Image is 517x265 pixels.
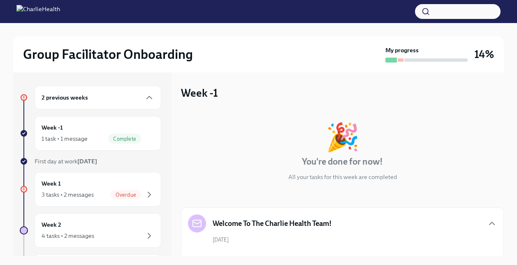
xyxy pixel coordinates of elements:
[35,158,97,165] span: First day at work
[108,136,141,142] span: Complete
[42,232,94,240] div: 4 tasks • 2 messages
[20,157,161,165] a: First day at work[DATE]
[213,219,332,228] h5: Welcome To The Charlie Health Team!
[385,46,419,54] strong: My progress
[213,236,229,244] span: [DATE]
[42,179,61,188] h6: Week 1
[288,173,397,181] p: All your tasks for this week are completed
[77,158,97,165] strong: [DATE]
[23,46,193,63] h2: Group Facilitator Onboarding
[20,116,161,151] a: Week -11 task • 1 messageComplete
[111,192,141,198] span: Overdue
[474,47,494,62] h3: 14%
[302,156,383,168] h4: You're done for now!
[42,191,94,199] div: 3 tasks • 2 messages
[16,5,60,18] img: CharlieHealth
[20,172,161,207] a: Week 13 tasks • 2 messagesOverdue
[20,213,161,248] a: Week 24 tasks • 2 messages
[181,86,218,100] h3: Week -1
[42,93,88,102] h6: 2 previous weeks
[326,123,359,151] div: 🎉
[35,86,161,109] div: 2 previous weeks
[42,220,61,229] h6: Week 2
[42,135,88,143] div: 1 task • 1 message
[42,123,63,132] h6: Week -1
